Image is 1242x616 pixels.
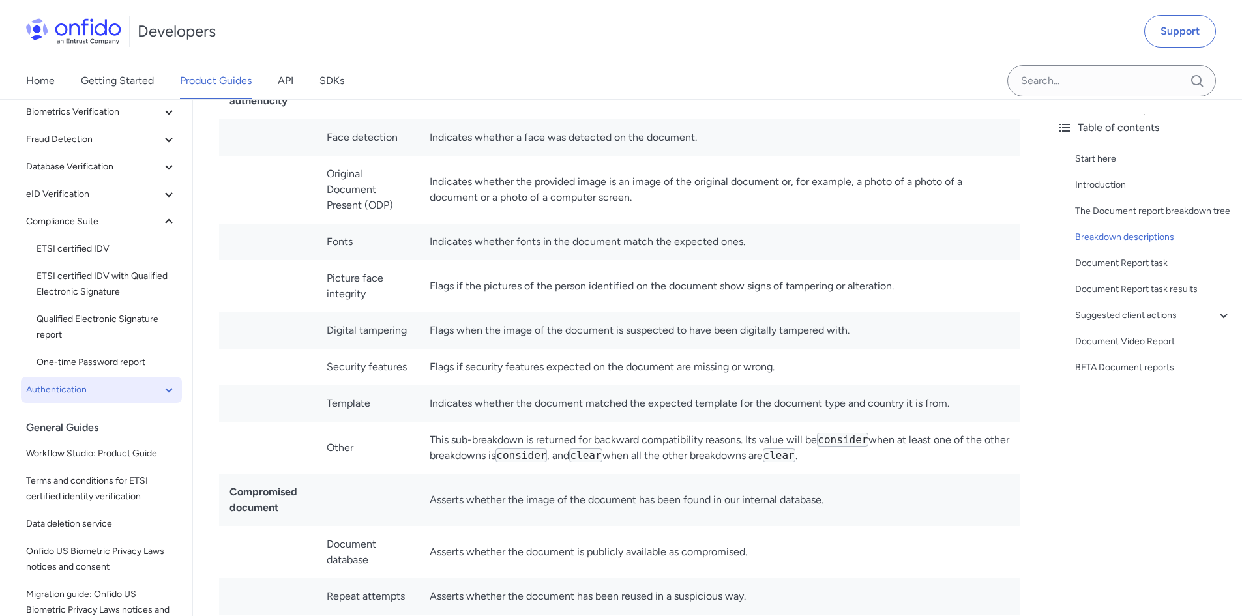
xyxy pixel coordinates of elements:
code: clear [569,448,602,462]
a: ETSI certified IDV [31,236,182,262]
code: consider [817,433,868,447]
td: Indicates whether a face was detected on the document. [419,119,1020,156]
a: Getting Started [81,63,154,99]
span: Qualified Electronic Signature report [37,312,177,343]
td: Face detection [316,119,420,156]
span: Compliance Suite [26,214,161,229]
input: Onfido search input field [1007,65,1216,96]
td: Flags if security features expected on the document are missing or wrong. [419,349,1020,385]
a: Data deletion service [21,511,182,537]
td: Flags when the image of the document is suspected to have been digitally tampered with. [419,312,1020,349]
td: This sub-breakdown is returned for backward compatibility reasons. Its value will be when at leas... [419,422,1020,474]
a: Document Video Report [1075,334,1232,349]
a: Home [26,63,55,99]
td: Document database [316,526,420,578]
a: Support [1144,15,1216,48]
strong: Compromised document [229,486,297,514]
td: Asserts whether the document is publicly available as compromised. [419,526,1020,578]
div: Table of contents [1057,120,1232,136]
span: ETSI certified IDV [37,241,177,257]
span: Database Verification [26,159,161,175]
td: Other [316,422,420,474]
button: Database Verification [21,154,182,180]
a: Document Report task results [1075,282,1232,297]
a: SDKs [319,63,344,99]
td: Fonts [316,224,420,260]
span: Terms and conditions for ETSI certified identity verification [26,473,177,505]
td: Digital tampering [316,312,420,349]
span: One-time Password report [37,355,177,370]
button: Authentication [21,377,182,403]
a: The Document report breakdown tree [1075,203,1232,219]
td: Indicates whether fonts in the document match the expected ones. [419,224,1020,260]
td: Picture face integrity [316,260,420,312]
h1: Developers [138,21,216,42]
code: clear [763,448,795,462]
code: consider [495,448,547,462]
img: Onfido Logo [26,18,121,44]
td: Asserts whether the image of the document has been found in our internal database. [419,474,1020,526]
td: Indicates whether the provided image is an image of the original document or, for example, a phot... [419,156,1020,224]
td: Repeat attempts [316,578,420,615]
a: BETA Document reports [1075,360,1232,375]
a: Introduction [1075,177,1232,193]
td: Indicates whether the document matched the expected template for the document type and country it... [419,385,1020,422]
span: eID Verification [26,186,161,202]
button: eID Verification [21,181,182,207]
a: Start here [1075,151,1232,167]
div: General Guides [26,415,187,441]
td: Flags if the pictures of the person identified on the document show signs of tampering or alterat... [419,260,1020,312]
span: Authentication [26,382,161,398]
a: Qualified Electronic Signature report [31,306,182,348]
a: Terms and conditions for ETSI certified identity verification [21,468,182,510]
a: Onfido US Biometric Privacy Laws notices and consent [21,538,182,580]
span: Workflow Studio: Product Guide [26,446,177,462]
a: Suggested client actions [1075,308,1232,323]
a: API [278,63,293,99]
td: Asserts whether the document has been reused in a suspicious way. [419,578,1020,615]
a: Breakdown descriptions [1075,229,1232,245]
button: Biometrics Verification [21,99,182,125]
span: Onfido US Biometric Privacy Laws notices and consent [26,544,177,575]
td: Security features [316,349,420,385]
span: Fraud Detection [26,132,161,147]
span: Data deletion service [26,516,177,532]
a: Workflow Studio: Product Guide [21,441,182,467]
a: Product Guides [180,63,252,99]
td: Template [316,385,420,422]
a: ETSI certified IDV with Qualified Electronic Signature [31,263,182,305]
a: One-time Password report [31,349,182,375]
strong: Visual authenticity [229,79,288,107]
span: ETSI certified IDV with Qualified Electronic Signature [37,269,177,300]
span: Biometrics Verification [26,104,161,120]
td: Original Document Present (ODP) [316,156,420,224]
button: Fraud Detection [21,126,182,153]
a: Document Report task [1075,256,1232,271]
button: Compliance Suite [21,209,182,235]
